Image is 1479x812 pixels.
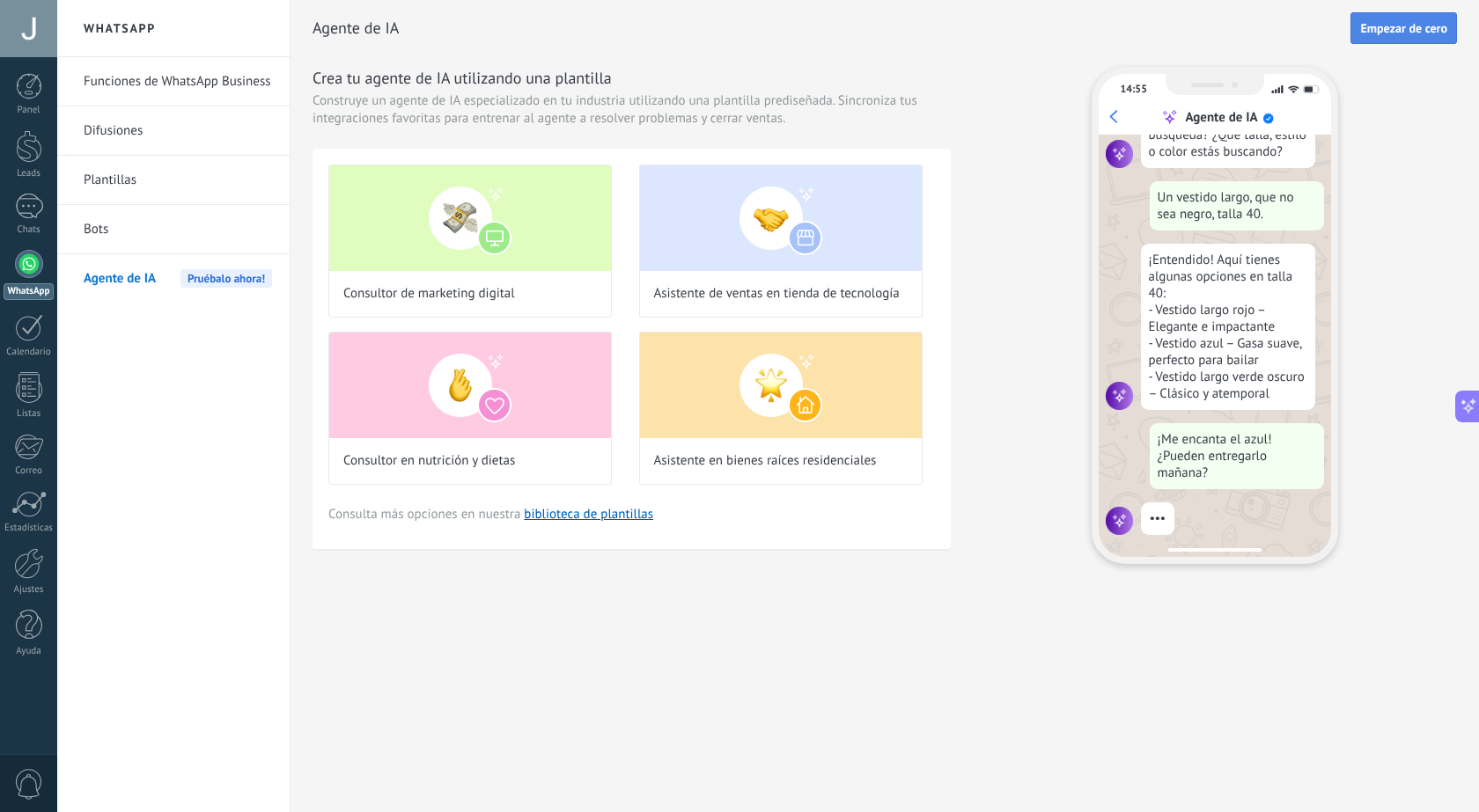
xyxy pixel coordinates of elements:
[4,283,54,300] div: WhatsApp
[1106,507,1134,535] img: agent icon
[4,465,55,477] div: Correo
[313,92,951,128] span: Construye un agente de IA especializado en tu industria utilizando una plantilla prediseñada. Sin...
[84,57,272,106] a: Funciones de WhatsApp Business
[84,106,272,156] a: Difusiones
[57,254,290,303] li: Agente de IA
[180,269,272,288] span: Pruébalo ahora!
[1141,244,1315,410] div: ¡Entendido! Aquí tienes algunas opciones en talla 40: - Vestido largo rojo – Elegante e impactant...
[84,205,272,254] a: Bots
[640,165,922,271] img: Asistente de ventas en tienda de tecnología
[4,646,55,657] div: Ayuda
[4,168,55,179] div: Leads
[313,67,951,89] h3: Crea tu agente de IA utilizando una plantilla
[1106,140,1134,168] img: agent icon
[1350,12,1457,44] button: Empezar de cero
[57,106,290,156] li: Difusiones
[4,408,55,420] div: Listas
[313,11,1350,46] h2: Agente de IA
[4,584,55,596] div: Ajustes
[4,224,55,236] div: Chats
[343,285,515,303] span: Consultor de marketing digital
[84,156,272,205] a: Plantillas
[4,105,55,116] div: Panel
[57,156,290,205] li: Plantillas
[1150,423,1324,489] div: ¡Me encanta el azul! ¿Pueden entregarlo mañana?
[329,333,611,438] img: Consultor en nutrición y dietas
[654,285,900,303] span: Asistente de ventas en tienda de tecnología
[1121,83,1147,96] div: 14:55
[84,254,272,304] a: Agente de IAPruébalo ahora!
[328,506,653,523] span: Consulta más opciones en nuestra
[524,506,653,523] a: biblioteca de plantillas
[4,347,55,358] div: Calendario
[343,452,515,470] span: Consultor en nutrición y dietas
[57,57,290,106] li: Funciones de WhatsApp Business
[329,165,611,271] img: Consultor de marketing digital
[654,452,877,470] span: Asistente en bienes raíces residenciales
[640,333,922,438] img: Asistente en bienes raíces residenciales
[1106,382,1134,410] img: agent icon
[1185,109,1257,126] div: Agente de IA
[57,205,290,254] li: Bots
[84,254,156,304] span: Agente de IA
[4,523,55,534] div: Estadísticas
[1150,181,1324,230] div: Un vestido largo, que no sea negro, talla 40.
[1360,22,1447,34] span: Empezar de cero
